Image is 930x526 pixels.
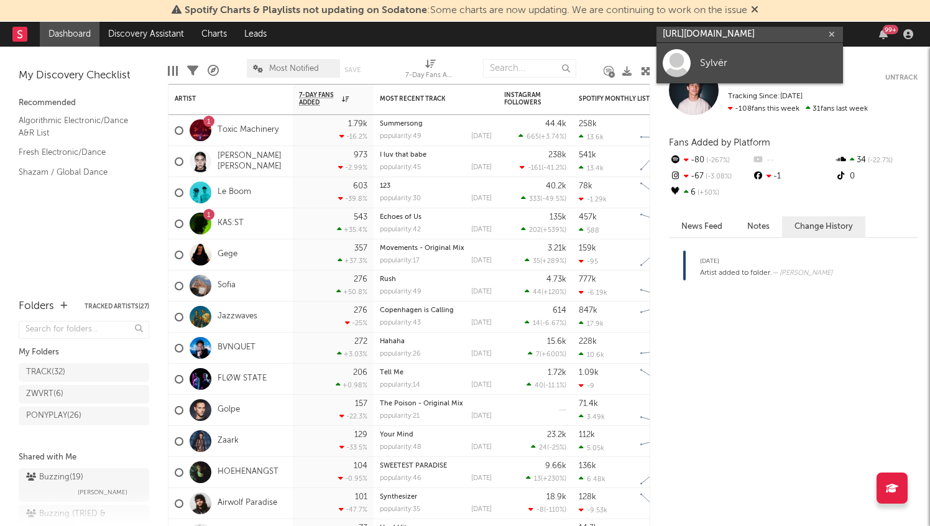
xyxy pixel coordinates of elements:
div: 3.21k [548,244,566,252]
span: 35 [533,258,540,265]
svg: Chart title [635,146,691,177]
div: 614 [553,307,566,315]
div: 357 [354,244,367,252]
div: Shared with Me [19,450,149,465]
span: 24 [539,445,547,451]
span: — [PERSON_NAME] [772,270,832,277]
svg: Chart title [635,426,691,457]
div: -9 [579,382,594,390]
div: Tell Me [380,369,492,376]
div: popularity: 45 [380,164,421,171]
svg: Chart title [635,115,691,146]
div: Synthesizer [380,494,492,501]
div: Most Recent Track [380,95,473,103]
a: ZWVRT(6) [19,385,149,404]
div: Folders [19,299,54,314]
a: Leads [236,22,275,47]
a: Discovery Assistant [99,22,193,47]
a: Gege [218,249,237,260]
div: Your Mind [380,431,492,438]
div: 159k [579,244,596,252]
span: -161 [528,165,541,172]
div: -16.2 % [339,132,367,141]
span: +600 % [541,351,564,358]
a: Golpe [218,405,240,415]
div: 123 [380,183,492,190]
div: My Folders [19,345,149,360]
a: Summersong [380,121,423,127]
div: 6 [669,185,752,201]
a: 123 [380,183,390,190]
div: 7-Day Fans Added (7-Day Fans Added) [405,68,455,83]
div: 101 [355,493,367,501]
div: -22.3 % [339,412,367,420]
div: ( ) [527,381,566,389]
a: Algorithmic Electronic/Dance A&R List [19,114,137,139]
div: [DATE] [471,226,492,233]
span: -41.2 % [543,165,564,172]
div: 135k [550,213,566,221]
div: 17.9k [579,320,604,328]
div: 71.4k [579,400,598,408]
span: +120 % [543,289,564,296]
div: 6.48k [579,475,605,483]
div: Rush [380,276,492,283]
span: +289 % [542,258,564,265]
div: Edit Columns [168,53,178,89]
div: 3.49k [579,413,605,421]
div: [DATE] [471,257,492,264]
button: 99+ [879,29,888,39]
div: Instagram Followers [504,91,548,106]
a: Hahaha [380,338,405,345]
span: Dismiss [751,6,758,16]
div: -80 [669,152,752,168]
a: I luv that babe [380,152,426,159]
span: -8 [536,507,544,514]
div: 13.6k [579,133,604,141]
div: 603 [353,182,367,190]
div: popularity: 35 [380,506,420,513]
div: 23.2k [547,431,566,439]
a: Movements - Original Mix [380,245,464,252]
div: 13.4k [579,164,604,172]
div: [DATE] [471,475,492,482]
a: Zaark [218,436,239,446]
svg: Chart title [635,457,691,488]
span: Artist added to folder. [700,269,772,277]
div: +35.4 % [337,226,367,234]
svg: Chart title [635,239,691,270]
a: HOEHENANGST [218,467,279,478]
div: Filters [187,53,198,89]
a: TRACK(32) [19,363,149,382]
div: A&R Pipeline [208,53,219,89]
span: 40 [535,382,543,389]
div: 157 [355,400,367,408]
div: Recommended [19,96,149,111]
div: My Discovery Checklist [19,68,149,83]
div: +37.3 % [338,257,367,265]
div: popularity: 49 [380,133,421,140]
a: The Poison - Original Mix [380,400,463,407]
div: 4.73k [546,275,566,284]
div: 1.72k [548,369,566,377]
div: [DATE] [471,506,492,513]
div: [DATE] [471,351,492,358]
a: PONYPLAY(26) [19,407,149,425]
div: [DATE] [471,320,492,326]
a: Rush [380,276,396,283]
button: Tracked Artists(27) [85,303,149,310]
div: The Poison - Original Mix [380,400,492,407]
span: 7 [536,351,540,358]
a: Le Boom [218,187,251,198]
div: 272 [354,338,367,346]
a: Copenhagen is Calling [380,307,454,314]
div: 40.2k [546,182,566,190]
button: Notes [735,216,782,237]
a: FLØW STATE [218,374,267,384]
div: -67 [669,168,752,185]
div: 777k [579,275,596,284]
a: Shazam / Global Dance [19,165,137,179]
div: -33.5 % [339,443,367,451]
span: Most Notified [269,65,319,73]
a: Jazzwaves [218,311,257,322]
